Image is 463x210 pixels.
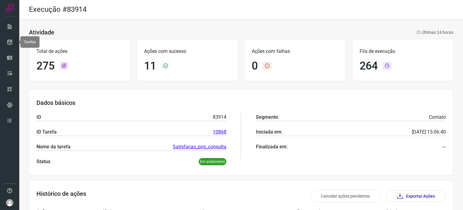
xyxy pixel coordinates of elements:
h1: 264 [360,60,378,73]
span: Tarefas [24,40,36,44]
h1: 275 [36,60,55,73]
p: Ações com falhas [252,48,338,55]
p: Contato [429,114,446,121]
img: Logo [5,4,14,13]
img: avatar-user-boy.jpg [6,199,13,206]
p: Iniciada em: [256,128,282,136]
p: Fila de execução [360,48,446,55]
button: Cancelar ações pendentes [310,190,381,202]
p: Status [36,158,50,165]
h3: Atividade [29,29,54,36]
button: Exportar Ações [386,190,446,202]
a: Satisfacao_pos_consulta [173,143,226,150]
p: ID [36,114,41,121]
p: Últimas 24 horas [416,29,453,36]
p: ID Tarefa [36,128,57,136]
p: Segmento [256,114,278,121]
h2: Execução #83914 [29,5,87,14]
p: Nome da tarefa [36,143,71,150]
p: --- [442,143,446,150]
h3: Dados básicos [36,99,446,106]
a: 10868 [213,128,226,136]
h1: 0 [252,60,258,73]
p: Total de ações [36,48,123,55]
h1: 11 [144,60,156,73]
p: Em andamento [199,158,226,165]
p: Finalizada em: [256,143,288,150]
p: 83914 [213,114,226,121]
h3: Histórico de ações [36,190,86,202]
p: Ações com sucesso [144,48,230,55]
p: [DATE] 15:06:40 [412,128,446,136]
